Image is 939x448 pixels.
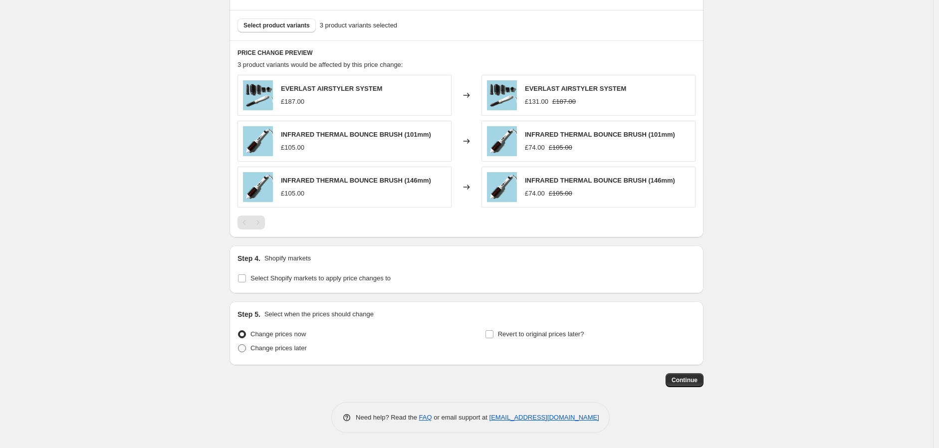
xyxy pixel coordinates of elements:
[281,144,304,151] span: £105.00
[487,172,517,202] img: BB_2025_InfraredBounceBrush_fb59fdf6-7987-49eb-88c1-d65b72985842_80x.jpg
[237,253,260,263] h2: Step 4.
[666,373,704,387] button: Continue
[320,20,397,30] span: 3 product variants selected
[264,309,374,319] p: Select when the prices should change
[356,414,419,421] span: Need help? Read the
[250,344,307,352] span: Change prices later
[432,414,489,421] span: or email support at
[237,61,403,68] span: 3 product variants would be affected by this price change:
[281,98,304,105] span: £187.00
[281,131,431,138] span: INFRARED THERMAL BOUNCE BRUSH (101mm)
[243,21,310,29] span: Select product variants
[243,126,273,156] img: BB_2025_InfraredBounceBrush_fb59fdf6-7987-49eb-88c1-d65b72985842_80x.jpg
[237,18,316,32] button: Select product variants
[419,414,432,421] a: FAQ
[243,172,273,202] img: BB_2025_InfraredBounceBrush_fb59fdf6-7987-49eb-88c1-d65b72985842_80x.jpg
[243,80,273,110] img: BB_2025_EverlastAirstyler_80x.jpg
[525,190,545,197] span: £74.00
[487,126,517,156] img: BB_2025_InfraredBounceBrush_fb59fdf6-7987-49eb-88c1-d65b72985842_80x.jpg
[281,190,304,197] span: £105.00
[489,414,599,421] a: [EMAIL_ADDRESS][DOMAIN_NAME]
[672,376,698,384] span: Continue
[237,216,265,229] nav: Pagination
[549,190,572,197] span: £105.00
[281,177,431,184] span: INFRARED THERMAL BOUNCE BRUSH (146mm)
[281,85,382,92] span: EVERLAST AIRSTYLER SYSTEM
[552,98,576,105] span: £187.00
[525,85,626,92] span: EVERLAST AIRSTYLER SYSTEM
[487,80,517,110] img: BB_2025_EverlastAirstyler_80x.jpg
[250,330,306,338] span: Change prices now
[525,144,545,151] span: £74.00
[525,131,675,138] span: INFRARED THERMAL BOUNCE BRUSH (101mm)
[525,177,675,184] span: INFRARED THERMAL BOUNCE BRUSH (146mm)
[250,274,391,282] span: Select Shopify markets to apply price changes to
[237,49,696,57] h6: PRICE CHANGE PREVIEW
[549,144,572,151] span: £105.00
[237,309,260,319] h2: Step 5.
[498,330,584,338] span: Revert to original prices later?
[525,98,548,105] span: £131.00
[264,253,311,263] p: Shopify markets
